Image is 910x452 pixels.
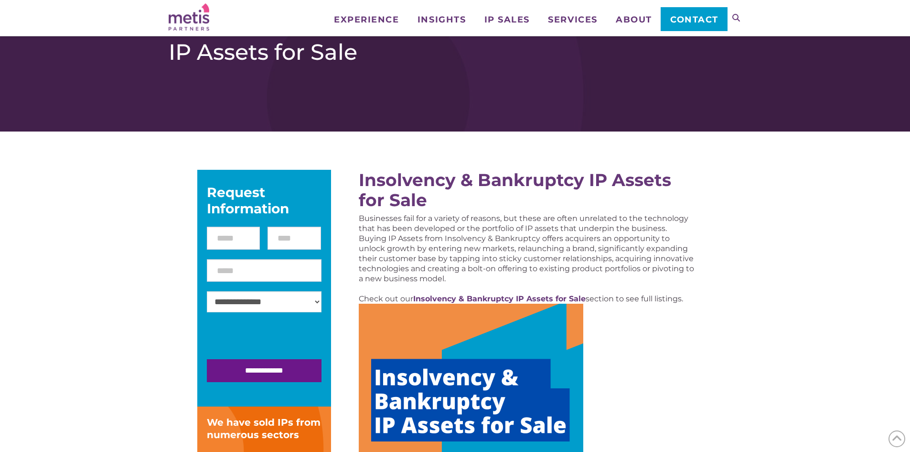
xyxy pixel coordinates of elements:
[661,7,727,31] a: Contact
[207,322,352,359] iframe: reCAPTCHA
[484,15,530,24] span: IP Sales
[359,213,695,284] p: Businesses fail for a variety of reasons, but these are often unrelated to the technology that ha...
[207,416,321,441] div: We have sold IPs from numerous sectors
[670,15,718,24] span: Contact
[359,169,671,210] a: Insolvency & Bankruptcy IP Assets for Sale
[169,39,742,66] h1: IP Assets for Sale
[207,184,321,217] div: Request Information
[359,294,695,304] p: Check out our section to see full listings.
[169,3,209,31] img: Metis Partners
[418,15,466,24] span: Insights
[548,15,597,24] span: Services
[413,294,586,303] a: Insolvency & Bankruptcy IP Assets for Sale
[334,15,399,24] span: Experience
[889,430,905,447] span: Back to Top
[616,15,652,24] span: About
